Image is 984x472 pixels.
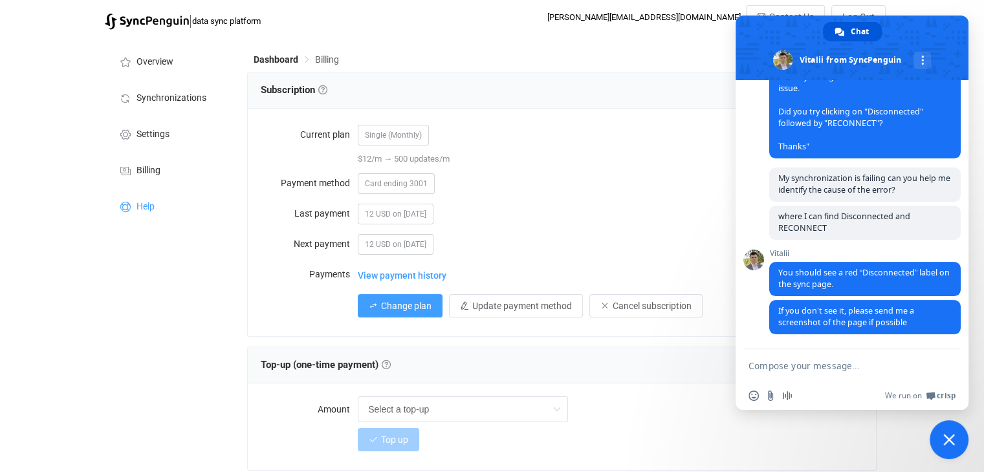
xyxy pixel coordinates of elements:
[358,263,446,288] span: View payment history
[358,428,419,451] button: Top up
[192,16,261,26] span: data sync platform
[778,267,950,290] span: You should see a red “Disconnected” label on the sync page.
[778,173,950,195] span: My synchronization is failing can you help me identify the cause of the error?
[769,12,814,22] span: Contact Us
[885,391,922,401] span: We run on
[358,204,433,224] span: 12 USD on [DATE]
[254,54,298,65] span: Dashboard
[358,154,450,164] span: $12/m → 500 updates/m
[105,43,234,79] a: Overview
[137,93,206,103] span: Synchronizations
[358,173,435,194] span: Card ending 3001
[261,396,358,422] label: Amount
[749,360,927,372] textarea: Compose your message...
[137,202,155,212] span: Help
[930,420,968,459] div: Close chat
[765,391,776,401] span: Send a file
[137,129,169,140] span: Settings
[913,52,931,69] div: More channels
[105,14,189,30] img: syncpenguin.svg
[254,55,339,64] div: Breadcrumb
[782,391,793,401] span: Audio message
[885,391,956,401] a: We run onCrisp
[358,294,443,317] button: Change plan
[823,22,882,41] div: Chat
[137,57,173,67] span: Overview
[831,5,886,28] button: Log Out
[261,359,391,370] span: Top-up (one-time payment)
[381,434,408,445] span: Top up
[105,79,234,115] a: Synchronizations
[746,5,825,28] button: Contact Us
[358,125,429,145] span: Single (Monthly)
[105,151,234,188] a: Billing
[842,12,875,22] span: Log Out
[589,294,703,317] button: Cancel subscription
[472,301,572,311] span: Update payment method
[261,84,327,96] span: Subscription
[137,166,160,176] span: Billing
[547,12,741,22] div: [PERSON_NAME][EMAIL_ADDRESS][DOMAIN_NAME]
[851,22,869,41] span: Chat
[769,249,961,258] span: Vitalii
[381,301,432,311] span: Change plan
[613,301,692,311] span: Cancel subscription
[358,234,433,255] span: 12 USD on [DATE]
[261,200,358,226] label: Last payment
[105,115,234,151] a: Settings
[105,12,261,30] a: |data sync platform
[778,305,914,328] span: If you don’t see it, please send me a screenshot of the page if possible
[778,211,910,233] span: where I can find Disconnected and RECONNECT
[778,13,947,152] span: "Hi [PERSON_NAME], It seems that the connection is expired or revoked by Salesforce. Is it possib...
[315,54,339,65] span: Billing
[449,294,583,317] button: Update payment method
[105,188,234,224] a: Help
[358,396,568,422] input: Select a top-up
[749,391,759,401] span: Insert an emoji
[937,391,956,401] span: Crisp
[261,170,358,196] label: Payment method
[261,122,358,147] label: Current plan
[261,261,358,287] label: Payments
[261,231,358,257] label: Next payment
[189,12,192,30] span: |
